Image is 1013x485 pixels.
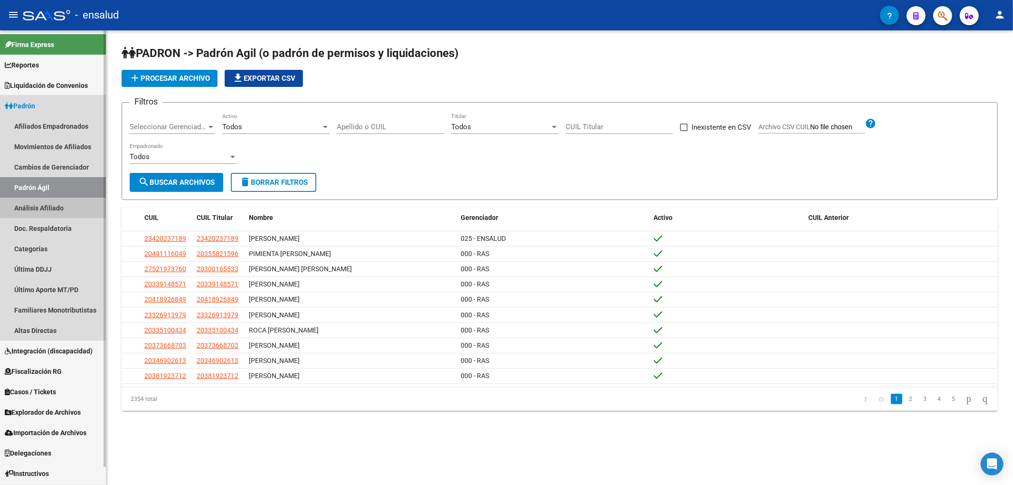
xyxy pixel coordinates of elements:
span: 20491116049 [144,250,186,257]
mat-icon: menu [8,9,19,20]
button: Procesar archivo [122,70,218,87]
datatable-header-cell: Nombre [245,208,457,228]
span: 20373668703 [144,342,186,349]
span: 20373668703 [197,342,238,349]
h3: Filtros [130,95,162,108]
span: 20339148571 [197,280,238,288]
span: Gerenciador [461,214,498,221]
span: Instructivos [5,468,49,479]
a: 3 [919,394,931,404]
mat-icon: add [129,72,141,84]
a: 1 [891,394,902,404]
span: Delegaciones [5,448,51,458]
span: CUIL Titular [197,214,233,221]
a: go to previous page [875,394,888,404]
mat-icon: file_download [232,72,244,84]
mat-icon: delete [239,176,251,188]
span: 20418926849 [197,295,238,303]
span: Casos / Tickets [5,387,56,397]
span: 025 - ENSALUD [461,235,506,242]
span: [PERSON_NAME] [249,342,300,349]
span: Padrón [5,101,35,111]
span: [PERSON_NAME] [249,280,300,288]
a: 5 [948,394,959,404]
span: 000 - RAS [461,280,489,288]
li: page 3 [918,391,932,407]
span: Todos [222,123,242,131]
span: 20381923712 [144,372,186,380]
span: Procesar archivo [129,74,210,83]
span: Integración (discapacidad) [5,346,93,356]
span: PIMIENTA [PERSON_NAME] [249,250,331,257]
span: Nombre [249,214,273,221]
span: 20381923712 [197,372,238,380]
span: CUIL [144,214,159,221]
span: Fiscalización RG [5,366,62,377]
span: [PERSON_NAME] [249,235,300,242]
button: Borrar Filtros [231,173,316,192]
span: 23326913979 [144,311,186,319]
span: [PERSON_NAME] [249,357,300,364]
span: CUIL Anterior [809,214,849,221]
span: Borrar Filtros [239,178,308,187]
span: Firma Express [5,39,54,50]
span: 000 - RAS [461,250,489,257]
span: [PERSON_NAME] [249,311,300,319]
span: 20335100434 [197,326,238,334]
mat-icon: person [994,9,1005,20]
span: 20300165533 [197,265,238,273]
button: Exportar CSV [225,70,303,87]
span: Inexistente en CSV [691,122,751,133]
span: [PERSON_NAME] [249,372,300,380]
span: 20346902613 [144,357,186,364]
span: ROCA [PERSON_NAME] [249,326,319,334]
a: 2 [905,394,917,404]
span: 20339148571 [144,280,186,288]
span: 000 - RAS [461,311,489,319]
li: page 5 [947,391,961,407]
li: page 2 [904,391,918,407]
span: Explorador de Archivos [5,407,81,418]
span: 23420237189 [144,235,186,242]
a: go to next page [962,394,975,404]
span: Activo [654,214,673,221]
a: go to last page [978,394,992,404]
span: - ensalud [75,5,119,26]
li: page 1 [890,391,904,407]
datatable-header-cell: CUIL [141,208,193,228]
input: Archivo CSV CUIL [810,123,865,132]
span: 20418926849 [144,295,186,303]
span: 23326913979 [197,311,238,319]
mat-icon: search [138,176,150,188]
span: 20335100434 [144,326,186,334]
datatable-header-cell: Gerenciador [457,208,650,228]
button: Buscar Archivos [130,173,223,192]
span: Liquidación de Convenios [5,80,88,91]
a: go to first page [860,394,872,404]
datatable-header-cell: CUIL Anterior [805,208,998,228]
datatable-header-cell: CUIL Titular [193,208,245,228]
span: PADRON -> Padrón Agil (o padrón de permisos y liquidaciones) [122,47,458,60]
span: [PERSON_NAME] [249,295,300,303]
span: 23420237189 [197,235,238,242]
span: [PERSON_NAME] [PERSON_NAME] [249,265,352,273]
span: 20346902613 [197,357,238,364]
a: 4 [934,394,945,404]
span: Todos [451,123,471,131]
span: 27521973760 [144,265,186,273]
span: 20355821596 [197,250,238,257]
span: 000 - RAS [461,372,489,380]
datatable-header-cell: Activo [650,208,805,228]
span: Exportar CSV [232,74,295,83]
span: Buscar Archivos [138,178,215,187]
span: 000 - RAS [461,265,489,273]
mat-icon: help [865,118,876,129]
li: page 4 [932,391,947,407]
div: Open Intercom Messenger [981,453,1004,475]
span: 000 - RAS [461,342,489,349]
span: 000 - RAS [461,295,489,303]
span: 000 - RAS [461,326,489,334]
span: Todos [130,152,150,161]
span: Seleccionar Gerenciador [130,123,207,131]
span: 000 - RAS [461,357,489,364]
